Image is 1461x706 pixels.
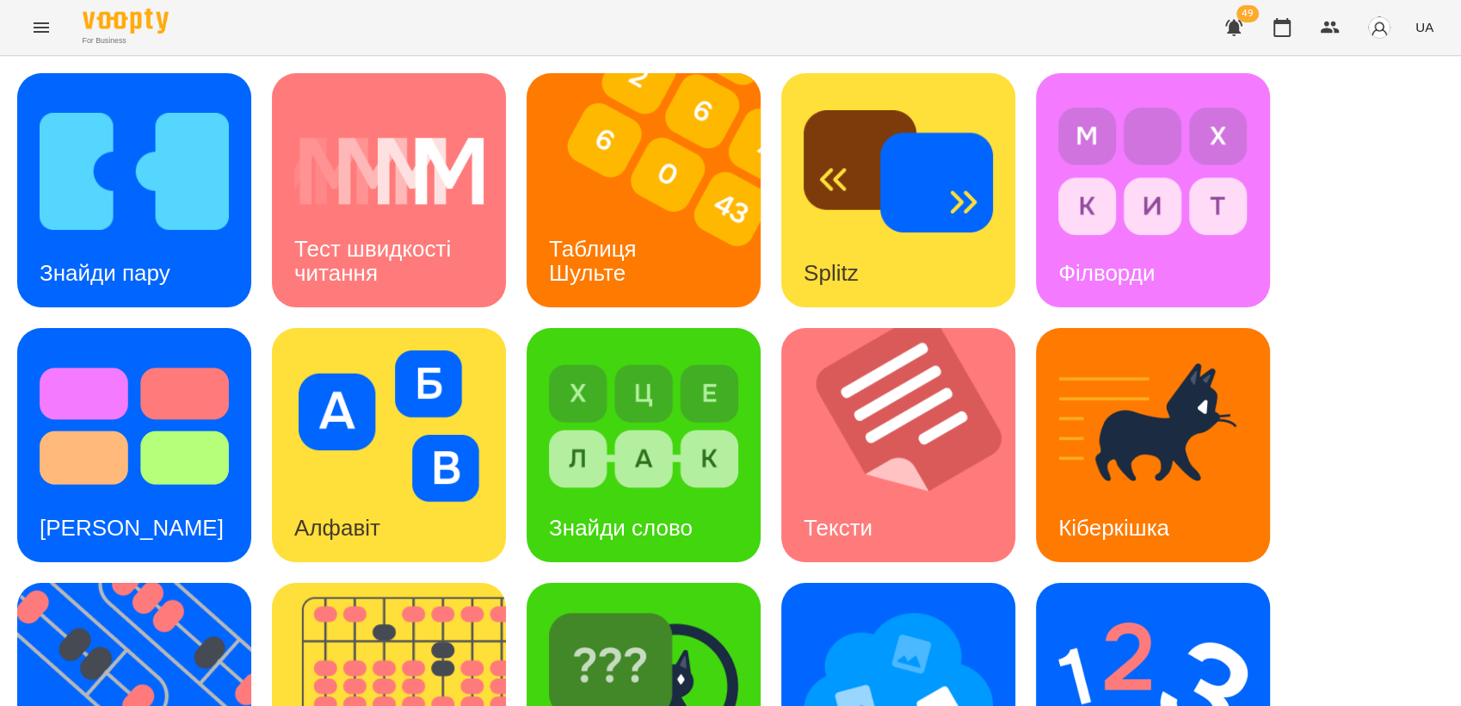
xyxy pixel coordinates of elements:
img: Тексти [781,328,1037,562]
a: АлфавітАлфавіт [272,328,506,562]
button: UA [1409,11,1440,43]
a: Таблиця ШультеТаблиця Шульте [527,73,761,307]
span: UA [1415,18,1433,36]
button: Menu [21,7,62,48]
span: For Business [83,35,169,46]
h3: Філворди [1058,260,1155,286]
img: Тест Струпа [40,350,229,502]
img: Таблиця Шульте [527,73,782,307]
h3: Алфавіт [294,515,380,541]
a: КіберкішкаКіберкішка [1036,328,1270,562]
a: SplitzSplitz [781,73,1015,307]
img: Знайди пару [40,96,229,247]
img: Філворди [1058,96,1248,247]
a: ФілвордиФілворди [1036,73,1270,307]
img: Тест швидкості читання [294,96,484,247]
a: ТекстиТексти [781,328,1015,562]
h3: Splitz [804,260,859,286]
h3: Кіберкішка [1058,515,1169,541]
h3: Тест швидкості читання [294,236,457,285]
img: Алфавіт [294,350,484,502]
a: Знайди паруЗнайди пару [17,73,251,307]
a: Тест Струпа[PERSON_NAME] [17,328,251,562]
span: 49 [1236,5,1259,22]
h3: Тексти [804,515,872,541]
a: Знайди словоЗнайди слово [527,328,761,562]
h3: Знайди пару [40,260,170,286]
img: Кіберкішка [1058,350,1248,502]
img: avatar_s.png [1367,15,1391,40]
img: Знайди слово [549,350,738,502]
h3: Таблиця Шульте [549,236,643,285]
img: Voopty Logo [83,9,169,34]
img: Splitz [804,96,993,247]
h3: Знайди слово [549,515,693,541]
a: Тест швидкості читанняТест швидкості читання [272,73,506,307]
h3: [PERSON_NAME] [40,515,224,541]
